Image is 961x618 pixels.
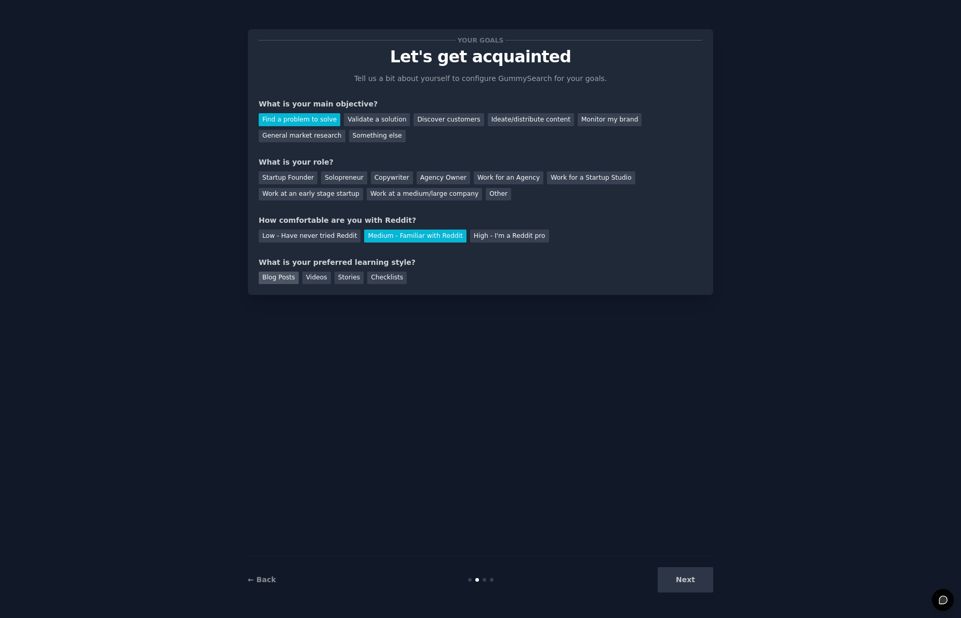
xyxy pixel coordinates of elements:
div: Solopreneur [321,171,367,184]
div: What is your preferred learning style? [259,257,702,268]
div: Startup Founder [259,171,317,184]
div: Discover customers [413,113,484,126]
div: Videos [302,272,331,285]
div: Monitor my brand [578,113,642,126]
p: Tell us a bit about yourself to configure GummySearch for your goals. [350,73,611,84]
div: Work for an Agency [474,171,543,184]
div: What is your role? [259,157,702,168]
span: Your goals [456,35,505,46]
div: What is your main objective? [259,99,702,110]
div: Stories [335,272,364,285]
div: How comfortable are you with Reddit? [259,215,702,226]
div: Other [486,188,511,201]
div: Checklists [367,272,407,285]
div: Validate a solution [344,113,410,126]
div: Agency Owner [417,171,470,184]
div: General market research [259,130,345,143]
div: Medium - Familiar with Reddit [364,230,466,243]
div: Find a problem to solve [259,113,340,126]
div: Work for a Startup Studio [547,171,635,184]
div: Something else [349,130,406,143]
div: Low - Have never tried Reddit [259,230,361,243]
p: Let's get acquainted [259,48,702,66]
a: ← Back [248,575,276,584]
div: Work at a medium/large company [367,188,482,201]
div: High - I'm a Reddit pro [470,230,549,243]
div: Copywriter [371,171,413,184]
div: Ideate/distribute content [488,113,574,126]
div: Work at an early stage startup [259,188,363,201]
div: Blog Posts [259,272,299,285]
